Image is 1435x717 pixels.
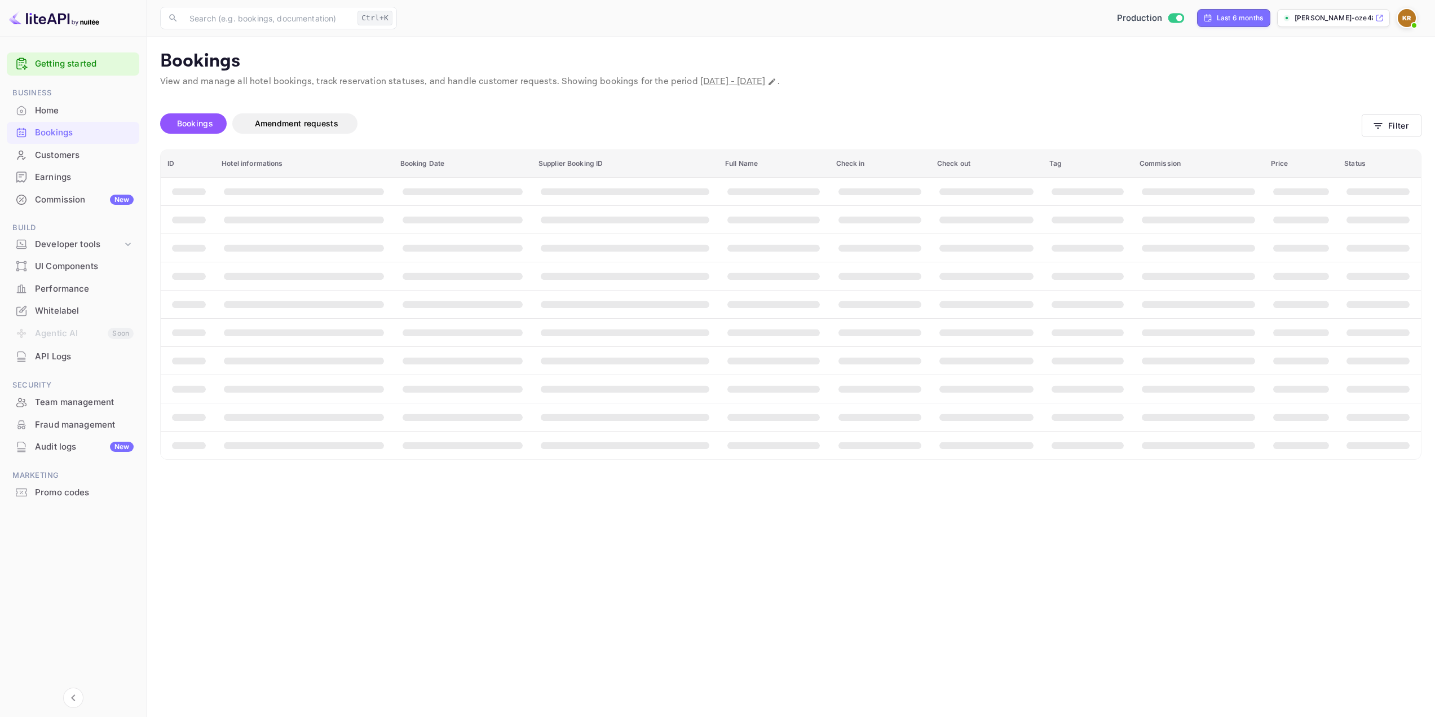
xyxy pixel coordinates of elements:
[35,193,134,206] div: Commission
[7,346,139,368] div: API Logs
[930,150,1043,178] th: Check out
[7,189,139,210] a: CommissionNew
[7,222,139,234] span: Build
[160,50,1421,73] p: Bookings
[35,104,134,117] div: Home
[7,256,139,276] a: UI Components
[7,392,139,412] a: Team management
[1264,150,1338,178] th: Price
[532,150,718,178] th: Supplier Booking ID
[35,58,134,71] a: Getting started
[35,126,134,139] div: Bookings
[35,238,122,251] div: Developer tools
[7,346,139,367] a: API Logs
[7,189,139,211] div: CommissionNew
[7,235,139,254] div: Developer tools
[63,688,83,708] button: Collapse navigation
[766,76,778,87] button: Change date range
[7,100,139,121] a: Home
[1398,9,1416,27] img: Kobus Roux
[7,482,139,504] div: Promo codes
[7,122,139,143] a: Bookings
[1117,12,1163,25] span: Production
[718,150,829,178] th: Full Name
[7,278,139,300] div: Performance
[7,436,139,458] div: Audit logsNew
[7,300,139,321] a: Whitelabel
[7,166,139,187] a: Earnings
[7,392,139,414] div: Team management
[7,278,139,299] a: Performance
[1133,150,1264,178] th: Commission
[161,150,215,178] th: ID
[183,7,353,29] input: Search (e.g. bookings, documentation)
[829,150,930,178] th: Check in
[35,305,134,318] div: Whitelabel
[1337,150,1421,178] th: Status
[7,100,139,122] div: Home
[35,149,134,162] div: Customers
[7,482,139,503] a: Promo codes
[215,150,393,178] th: Hotel informations
[35,350,134,363] div: API Logs
[7,469,139,482] span: Marketing
[110,442,134,452] div: New
[7,166,139,188] div: Earnings
[357,11,392,25] div: Ctrl+K
[7,122,139,144] div: Bookings
[700,76,765,87] span: [DATE] - [DATE]
[35,283,134,296] div: Performance
[160,113,1362,134] div: account-settings tabs
[7,436,139,457] a: Audit logsNew
[35,171,134,184] div: Earnings
[7,300,139,322] div: Whitelabel
[7,87,139,99] span: Business
[7,414,139,436] div: Fraud management
[110,195,134,205] div: New
[1362,114,1421,137] button: Filter
[7,414,139,435] a: Fraud management
[35,441,134,454] div: Audit logs
[7,144,139,165] a: Customers
[1112,12,1189,25] div: Switch to Sandbox mode
[35,396,134,409] div: Team management
[1217,13,1263,23] div: Last 6 months
[1295,13,1373,23] p: [PERSON_NAME]-oze48.[PERSON_NAME]...
[9,9,99,27] img: LiteAPI logo
[394,150,532,178] th: Booking Date
[177,118,213,128] span: Bookings
[161,150,1421,459] table: booking table
[7,52,139,76] div: Getting started
[1043,150,1133,178] th: Tag
[35,486,134,499] div: Promo codes
[7,144,139,166] div: Customers
[35,260,134,273] div: UI Components
[35,419,134,432] div: Fraud management
[255,118,338,128] span: Amendment requests
[160,75,1421,89] p: View and manage all hotel bookings, track reservation statuses, and handle customer requests. Sho...
[7,256,139,278] div: UI Components
[7,379,139,392] span: Security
